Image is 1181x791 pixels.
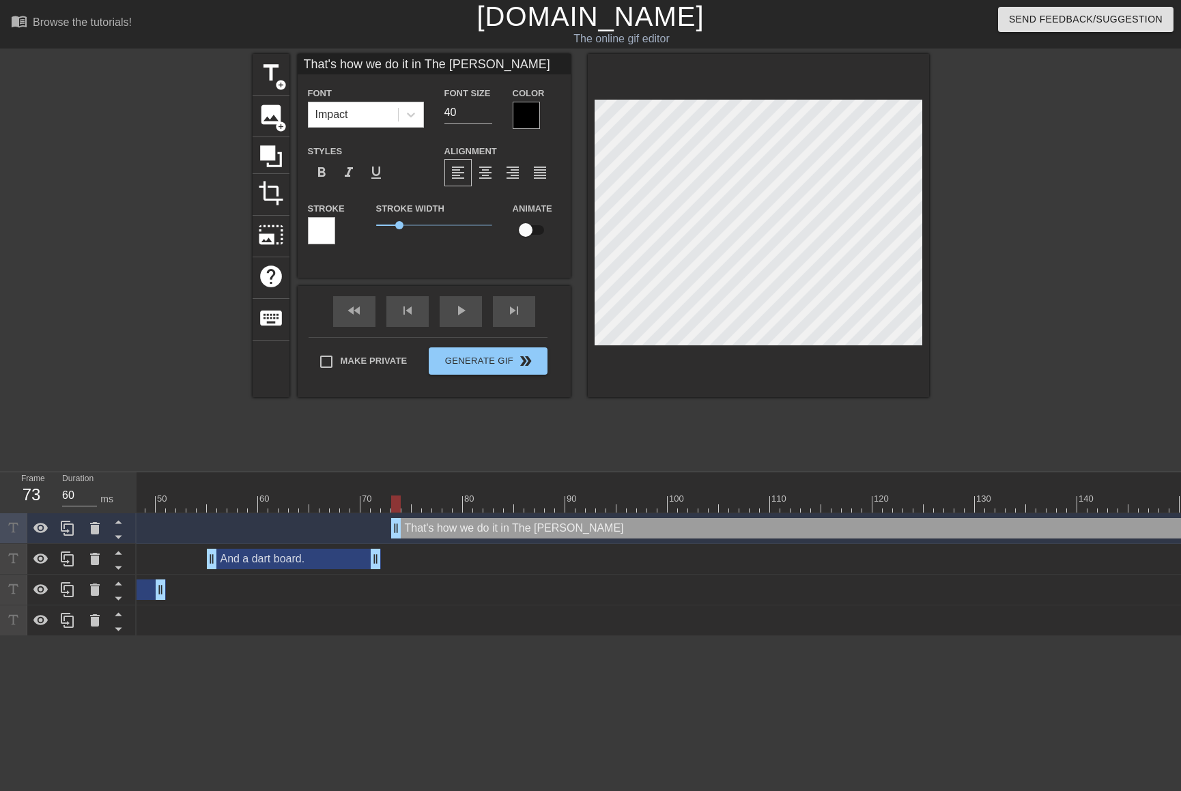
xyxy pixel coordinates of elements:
[506,302,522,319] span: skip_next
[532,164,548,181] span: format_align_justify
[275,79,287,91] span: add_circle
[399,302,416,319] span: skip_previous
[11,472,52,512] div: Frame
[429,347,547,375] button: Generate Gif
[346,302,362,319] span: fast_rewind
[100,492,113,506] div: ms
[33,16,132,28] div: Browse the tutorials!
[315,106,348,123] div: Impact
[258,305,284,331] span: keyboard
[154,583,167,596] span: drag_handle
[369,552,382,566] span: drag_handle
[205,552,218,566] span: drag_handle
[11,13,27,29] span: menu_book
[513,87,545,100] label: Color
[368,164,384,181] span: format_underline
[21,483,42,507] div: 73
[477,164,494,181] span: format_align_center
[308,87,332,100] label: Font
[504,164,521,181] span: format_align_right
[1009,11,1163,28] span: Send Feedback/Suggestion
[11,13,132,34] a: Browse the tutorials!
[771,492,788,506] div: 110
[308,145,343,158] label: Styles
[444,87,491,100] label: Font Size
[362,492,374,506] div: 70
[444,145,497,158] label: Alignment
[1079,492,1096,506] div: 140
[669,492,686,506] div: 100
[517,353,534,369] span: double_arrow
[476,1,704,31] a: [DOMAIN_NAME]
[401,31,843,47] div: The online gif editor
[259,492,272,506] div: 60
[275,121,287,132] span: add_circle
[258,263,284,289] span: help
[450,164,466,181] span: format_align_left
[258,180,284,206] span: crop
[976,492,993,506] div: 130
[434,353,541,369] span: Generate Gif
[464,492,476,506] div: 80
[258,102,284,128] span: image
[258,222,284,248] span: photo_size_select_large
[376,202,444,216] label: Stroke Width
[308,202,345,216] label: Stroke
[62,475,94,483] label: Duration
[313,164,330,181] span: format_bold
[258,60,284,86] span: title
[998,7,1173,32] button: Send Feedback/Suggestion
[874,492,891,506] div: 120
[389,521,403,535] span: drag_handle
[157,492,169,506] div: 50
[453,302,469,319] span: play_arrow
[567,492,579,506] div: 90
[341,164,357,181] span: format_italic
[341,354,408,368] span: Make Private
[513,202,552,216] label: Animate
